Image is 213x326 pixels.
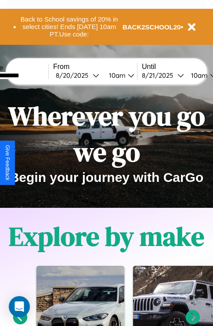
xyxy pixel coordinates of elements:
[9,296,30,317] div: Open Intercom Messenger
[53,63,137,71] label: From
[53,71,102,80] button: 8/20/2025
[142,71,177,80] div: 8 / 21 / 2025
[187,71,210,80] div: 10am
[102,71,137,80] button: 10am
[4,145,11,181] div: Give Feedback
[9,218,204,254] h1: Explore by make
[105,71,128,80] div: 10am
[16,13,123,40] button: Back to School savings of 20% in select cities! Ends [DATE] 10am PT.Use code:
[123,23,181,31] b: BACK2SCHOOL20
[56,71,93,80] div: 8 / 20 / 2025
